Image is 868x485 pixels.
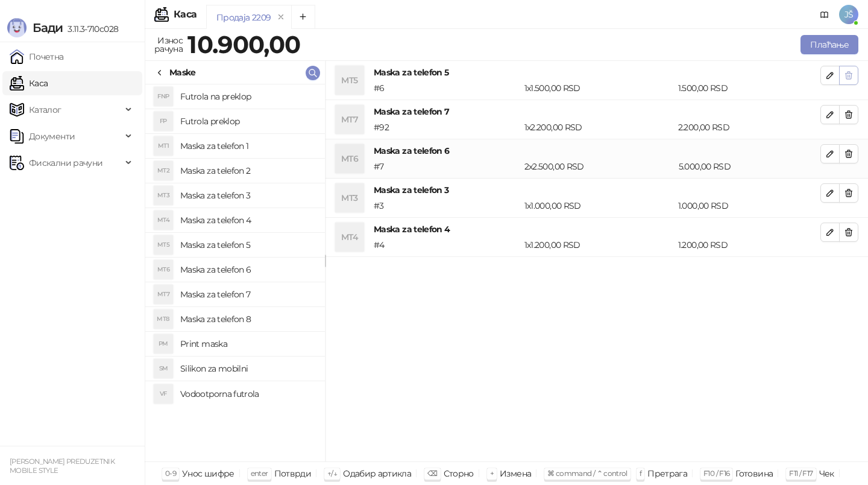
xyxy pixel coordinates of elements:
[251,469,268,478] span: enter
[180,285,315,304] h4: Maska za telefon 7
[154,260,173,279] div: MT6
[152,33,185,57] div: Износ рачуна
[343,466,411,481] div: Одабир артикла
[10,71,48,95] a: Каса
[335,105,364,134] div: MT7
[522,121,676,134] div: 1 x 2.200,00 RSD
[180,260,315,279] h4: Maska za telefon 6
[547,469,627,478] span: ⌘ command / ⌃ control
[427,469,437,478] span: ⌫
[490,469,494,478] span: +
[180,334,315,353] h4: Print maska
[522,160,676,173] div: 2 x 2.500,00 RSD
[371,238,522,252] div: # 4
[676,199,823,212] div: 1.000,00 RSD
[676,81,823,95] div: 1.500,00 RSD
[154,87,173,106] div: FNP
[819,466,834,481] div: Чек
[174,10,197,19] div: Каса
[815,5,834,24] a: Документација
[154,359,173,378] div: SM
[180,87,315,106] h4: Futrola na preklop
[273,12,289,22] button: remove
[180,186,315,205] h4: Maska za telefon 3
[29,124,75,148] span: Документи
[10,457,115,475] small: [PERSON_NAME] PREDUZETNIK MOBILE STYLE
[800,35,858,54] button: Плаћање
[154,334,173,353] div: PM
[154,211,173,230] div: MT4
[154,186,173,205] div: MT3
[335,66,364,95] div: MT5
[169,66,196,79] div: Maske
[444,466,474,481] div: Сторно
[154,309,173,329] div: MT8
[500,466,531,481] div: Измена
[839,5,858,24] span: JŠ
[187,30,300,59] strong: 10.900,00
[154,161,173,180] div: MT2
[180,359,315,378] h4: Silikon za mobilni
[180,211,315,230] h4: Maska za telefon 4
[371,121,522,134] div: # 92
[180,112,315,131] h4: Futrola preklop
[522,81,676,95] div: 1 x 1.500,00 RSD
[789,469,813,478] span: F11 / F17
[180,136,315,156] h4: Maska za telefon 1
[180,235,315,255] h4: Maska za telefon 5
[703,469,729,478] span: F10 / F16
[154,136,173,156] div: MT1
[327,469,337,478] span: ↑/↓
[640,469,641,478] span: f
[182,466,234,481] div: Унос шифре
[29,98,61,122] span: Каталог
[145,84,325,461] div: grid
[154,112,173,131] div: FP
[647,466,687,481] div: Претрага
[735,466,773,481] div: Готовина
[371,160,522,173] div: # 7
[676,160,823,173] div: 5.000,00 RSD
[154,285,173,304] div: MT7
[676,238,823,252] div: 1.200,00 RSD
[335,183,364,212] div: MT3
[180,384,315,404] h4: Vodootporna futrola
[154,384,173,404] div: VF
[335,144,364,173] div: MT6
[63,24,118,34] span: 3.11.3-710c028
[371,199,522,212] div: # 3
[522,238,676,252] div: 1 x 1.200,00 RSD
[371,81,522,95] div: # 6
[291,5,315,29] button: Add tab
[522,199,676,212] div: 1 x 1.000,00 RSD
[180,309,315,329] h4: Maska za telefon 8
[216,11,271,24] div: Продаја 2209
[374,144,820,157] h4: Maska za telefon 6
[335,223,364,252] div: MT4
[154,235,173,255] div: MT5
[29,151,102,175] span: Фискални рачуни
[676,121,823,134] div: 2.200,00 RSD
[10,45,64,69] a: Почетна
[274,466,312,481] div: Потврди
[7,18,27,37] img: Logo
[165,469,176,478] span: 0-9
[33,21,63,35] span: Бади
[180,161,315,180] h4: Maska za telefon 2
[374,183,820,197] h4: Maska za telefon 3
[374,223,820,236] h4: Maska za telefon 4
[374,105,820,118] h4: Maska za telefon 7
[374,66,820,79] h4: Maska za telefon 5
